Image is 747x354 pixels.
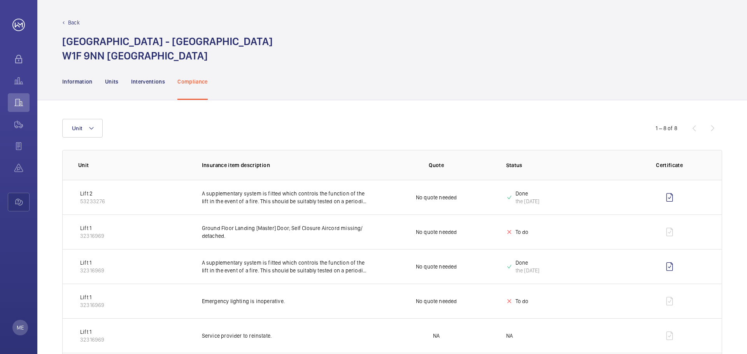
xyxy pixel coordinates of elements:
[80,190,105,197] p: Lift 2
[80,301,104,309] p: 32316969
[80,259,104,267] p: Lift 1
[202,259,367,274] p: A supplementary system is fitted which controls the function of the lift in the event of a fire. ...
[416,263,457,270] p: No quote needed
[80,197,105,205] p: 53233276
[17,324,24,331] p: ME
[72,125,82,131] span: Unit
[416,194,457,201] p: No quote needed
[62,34,273,63] h1: [GEOGRAPHIC_DATA] - [GEOGRAPHIC_DATA] W1F 9NN [GEOGRAPHIC_DATA]
[506,332,513,340] p: NA
[202,297,367,305] p: Emergency lighting is inoperative.
[80,293,104,301] p: Lift 1
[516,228,529,236] p: To do
[80,267,104,274] p: 32316969
[633,161,706,169] p: Certificate
[416,297,457,305] p: No quote needed
[62,119,103,138] button: Unit
[516,197,540,205] div: the [DATE]
[202,224,367,240] p: Ground Floor Landing [Master] Door; Self Closure Aircord missing/ detached.
[202,190,367,205] p: A supplementary system is fitted which controls the function of the lift in the event of a fire. ...
[80,336,104,344] p: 32316969
[80,224,104,232] p: Lift 1
[429,161,444,169] p: Quote
[78,161,189,169] p: Unit
[516,259,540,267] p: Done
[131,78,165,85] p: Interventions
[516,190,540,197] p: Done
[416,228,457,236] p: No quote needed
[506,161,621,169] p: Status
[80,232,104,240] p: 32316969
[433,332,440,340] p: NA
[516,297,529,305] p: To do
[177,78,208,85] p: Compliance
[202,332,367,340] p: Service provider to reinstate.
[516,267,540,274] div: the [DATE]
[656,124,677,132] div: 1 – 8 of 8
[202,161,367,169] p: Insurance item description
[80,328,104,336] p: Lift 1
[68,19,80,26] p: Back
[105,78,119,85] p: Units
[62,78,93,85] p: Information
